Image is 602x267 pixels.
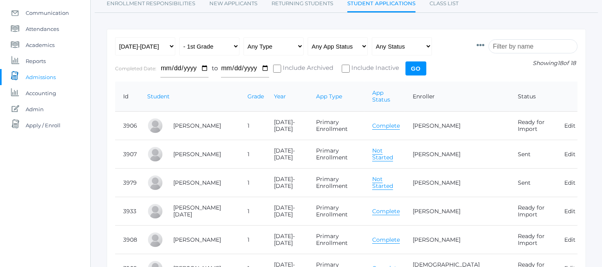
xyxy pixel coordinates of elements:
span: Attendances [26,21,59,37]
a: [PERSON_NAME] [173,151,221,158]
a: Complete [372,236,400,244]
label: Completed Date: [115,65,156,71]
a: [PERSON_NAME] [413,236,460,243]
a: [PERSON_NAME] [413,208,460,215]
td: Primary Enrollment [308,112,364,140]
span: Include Inactive [350,63,399,73]
a: Edit [564,151,576,158]
a: [PERSON_NAME] [413,151,460,158]
td: Primary Enrollment [308,226,364,254]
span: to [212,64,218,72]
td: [DATE]-[DATE] [266,112,308,140]
input: Filter by name [488,39,578,53]
div: Scarlett Bailey [147,146,163,162]
td: 1 [239,197,266,226]
td: Ready for Import [510,112,556,140]
td: 3979 [115,169,139,197]
input: To [221,59,269,77]
a: Edit [564,236,576,243]
td: Ready for Import [510,226,556,254]
td: 3906 [115,112,139,140]
td: 1 [239,112,266,140]
a: App Type [316,93,342,100]
a: Year [274,93,286,100]
a: [PERSON_NAME] [413,122,460,129]
div: Noel Chumley [147,203,163,219]
span: Academics [26,37,55,53]
a: Grade [247,93,264,100]
a: App Status [372,89,390,103]
a: Edit [564,122,576,129]
span: Admissions [26,69,56,85]
th: Id [115,82,139,112]
div: Henry Amos [147,118,163,134]
td: 3933 [115,197,139,226]
a: Not Started [372,147,393,161]
a: [PERSON_NAME] [173,122,221,129]
a: [PERSON_NAME] [413,179,460,186]
th: Enroller [405,82,510,112]
th: Status [510,82,556,112]
a: Complete [372,208,400,215]
span: Communication [26,5,69,21]
input: Include Archived [273,65,281,73]
span: Accounting [26,85,56,101]
span: 18 [557,59,563,67]
td: 3907 [115,140,139,169]
td: Primary Enrollment [308,169,364,197]
span: Reports [26,53,46,69]
td: Sent [510,140,556,169]
a: Not Started [372,175,393,190]
td: Sent [510,169,556,197]
td: Primary Enrollment [308,140,364,169]
input: Include Inactive [342,65,350,73]
span: Include Archived [281,63,334,73]
a: Student [147,93,170,100]
td: [DATE]-[DATE] [266,197,308,226]
a: Edit [564,208,576,215]
input: From [160,59,209,77]
td: 1 [239,169,266,197]
div: Evelyn Davis [147,232,163,248]
td: [DATE]-[DATE] [266,140,308,169]
a: [PERSON_NAME][DATE] [173,204,221,218]
div: Joseph Balderas [147,175,163,191]
td: 1 [239,140,266,169]
td: 1 [239,226,266,254]
span: Apply / Enroll [26,117,61,133]
td: [DATE]-[DATE] [266,226,308,254]
input: Go [405,61,426,75]
td: Primary Enrollment [308,197,364,226]
span: Admin [26,101,44,117]
a: [PERSON_NAME] [173,236,221,243]
a: [PERSON_NAME] [173,179,221,186]
td: 3908 [115,226,139,254]
a: Complete [372,122,400,130]
a: Edit [564,179,576,186]
td: Ready for Import [510,197,556,226]
td: [DATE]-[DATE] [266,169,308,197]
p: Showing of 18 [476,59,578,67]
